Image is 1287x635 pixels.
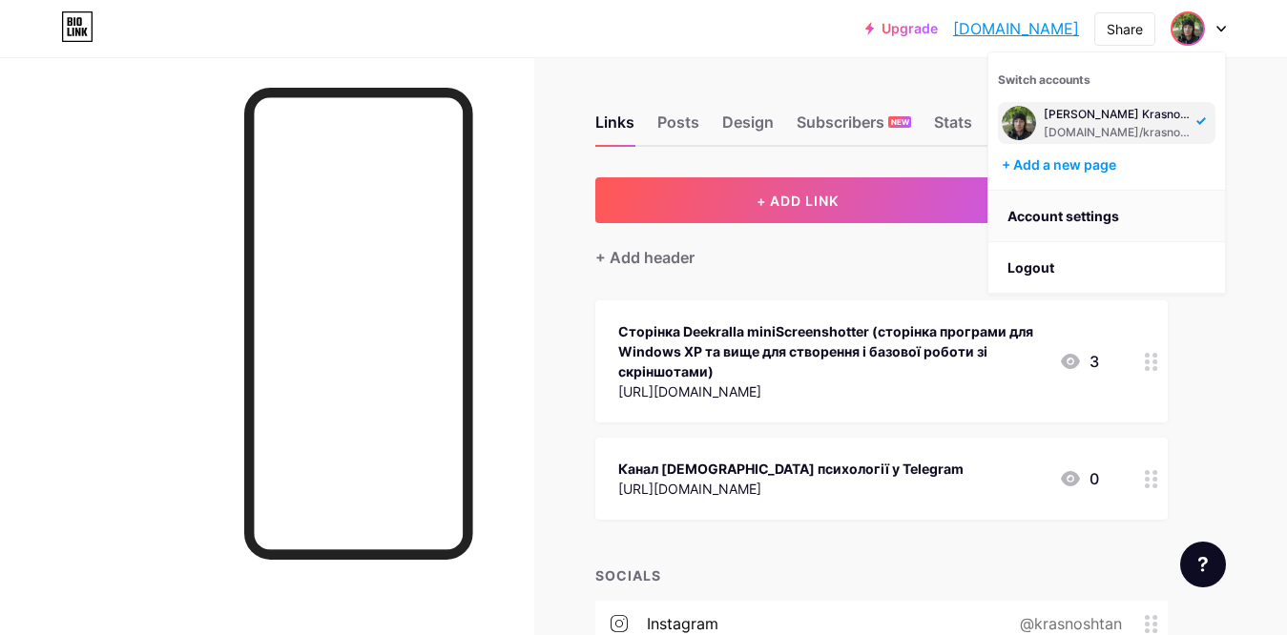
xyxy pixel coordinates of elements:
li: Logout [988,242,1225,294]
a: Account settings [988,191,1225,242]
div: + Add a new page [1002,155,1215,174]
div: Subscribers [797,111,911,145]
a: Upgrade [865,21,938,36]
a: [DOMAIN_NAME] [953,17,1079,40]
div: 3 [1059,350,1099,373]
button: + ADD LINK [595,177,1001,223]
span: NEW [891,116,909,128]
img: Дима Красноштан [1173,13,1203,44]
div: @krasnoshtan [989,612,1145,635]
div: instagram [647,612,718,635]
div: + Add header [595,246,695,269]
span: Switch accounts [998,72,1090,87]
div: 0 [1059,467,1099,490]
div: [URL][DOMAIN_NAME] [618,381,1044,401]
img: Дима Красноштан [1002,106,1036,140]
div: Сторінка Deekralla miniScreenshotter (сторінка програми для Windows XP та вище для створення і ба... [618,321,1044,381]
div: [URL][DOMAIN_NAME] [618,479,964,499]
div: Design [722,111,774,145]
div: [DOMAIN_NAME]/krasnoshtan [1044,125,1191,140]
span: + ADD LINK [757,193,839,209]
div: Канал [DEMOGRAPHIC_DATA] психології у Telegram [618,459,964,479]
div: [PERSON_NAME] Krasnoshtan [1044,107,1191,122]
div: SOCIALS [595,565,1168,585]
div: Share [1107,19,1143,39]
div: Stats [934,111,972,145]
div: Links [595,111,634,145]
div: Posts [657,111,699,145]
